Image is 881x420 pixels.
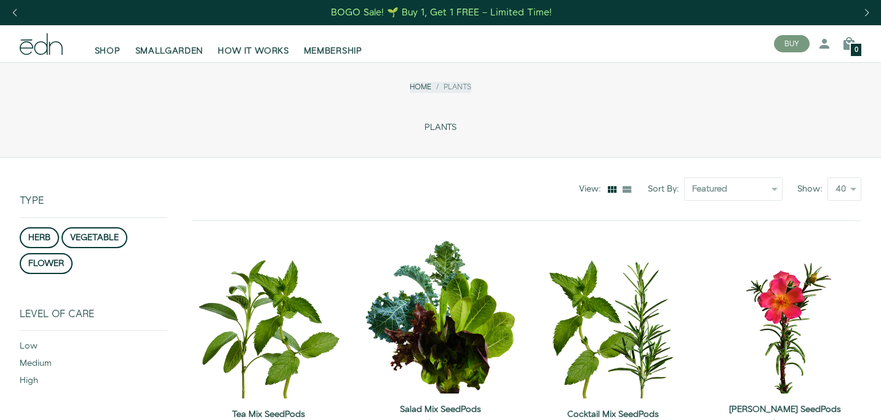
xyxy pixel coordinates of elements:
button: vegetable [62,227,127,248]
div: Level of Care [20,309,167,330]
a: SHOP [87,30,128,57]
img: Moss Rose SeedPods [709,241,861,394]
div: high [20,374,167,392]
label: Show: [797,183,827,195]
li: Plants [431,82,471,92]
img: Salad Mix SeedPods [364,241,517,394]
label: Sort By: [648,183,684,195]
button: herb [20,227,59,248]
div: low [20,340,167,357]
span: 0 [855,47,858,54]
span: MEMBERSHIP [304,45,362,57]
div: View: [579,183,606,195]
a: BOGO Sale! 🌱 Buy 1, Get 1 FREE – Limited Time! [330,3,554,22]
a: MEMBERSHIP [297,30,370,57]
span: HOW IT WORKS [218,45,289,57]
a: Home [410,82,431,92]
iframe: Opens a widget where you can find more information [785,383,869,414]
img: Cocktail Mix SeedPods [536,241,689,398]
span: SMALLGARDEN [135,45,204,57]
span: PLANTS [425,123,456,133]
div: BOGO Sale! 🌱 Buy 1, Get 1 FREE – Limited Time! [331,6,552,19]
span: SHOP [95,45,121,57]
button: BUY [774,35,810,52]
img: Tea Mix SeedPods [192,241,345,398]
a: Salad Mix SeedPods [364,403,517,416]
a: [PERSON_NAME] SeedPods [709,403,861,416]
nav: breadcrumbs [410,82,471,92]
div: Type [20,158,167,217]
a: HOW IT WORKS [210,30,296,57]
a: SMALLGARDEN [128,30,211,57]
button: flower [20,253,73,274]
div: medium [20,357,167,374]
